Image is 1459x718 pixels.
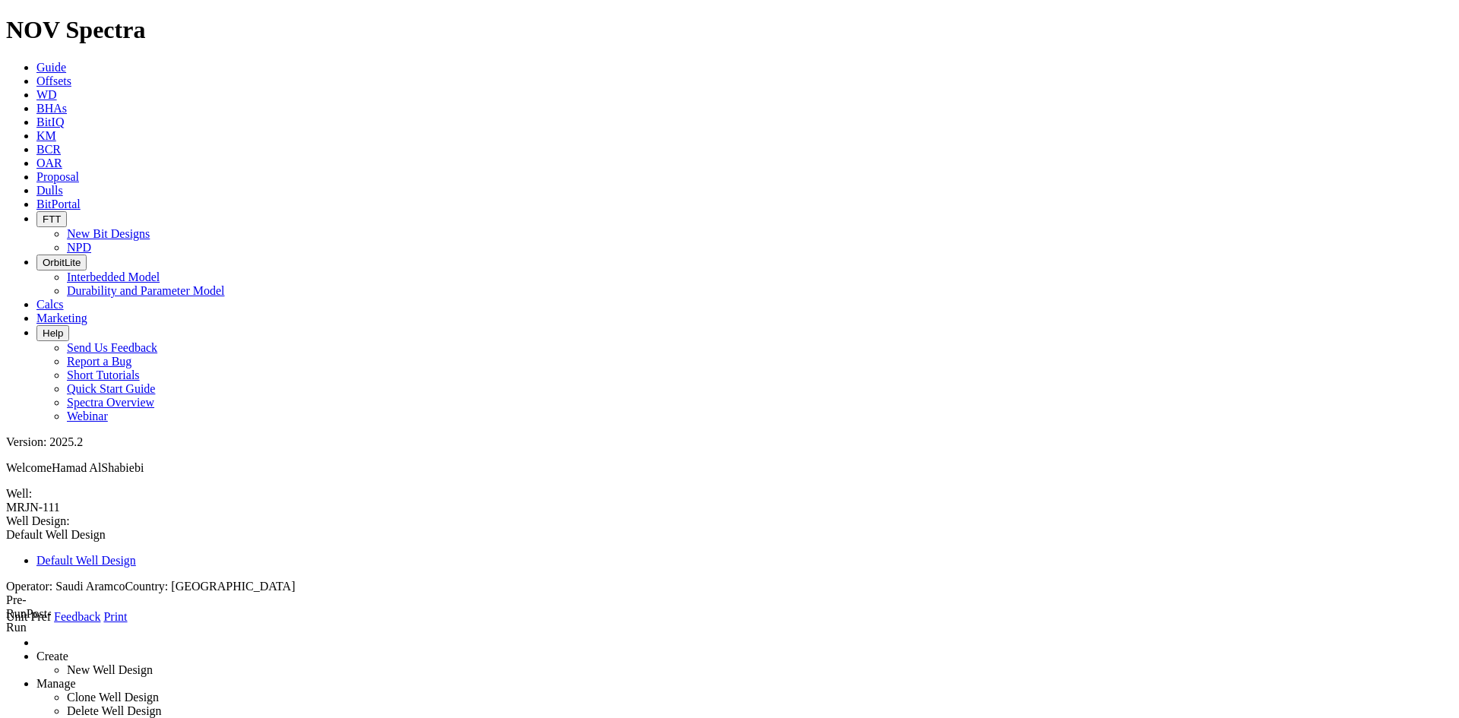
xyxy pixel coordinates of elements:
[36,554,136,567] a: Default Well Design
[6,16,1453,44] h1: NOV Spectra
[67,691,159,704] a: Clone Well Design
[36,198,81,210] a: BitPortal
[67,355,131,368] a: Report a Bug
[6,487,1453,514] span: Well:
[36,677,76,690] a: Manage
[43,257,81,268] span: OrbitLite
[43,214,61,225] span: FTT
[36,61,66,74] a: Guide
[125,580,295,593] span: Country: [GEOGRAPHIC_DATA]
[6,501,60,514] span: MRJN-111
[67,382,155,395] a: Quick Start Guide
[67,704,162,717] a: Delete Well Design
[36,312,87,324] a: Marketing
[67,410,108,422] a: Webinar
[54,610,100,623] a: Feedback
[6,580,125,593] span: Operator: Saudi Aramco
[67,227,150,240] a: New Bit Designs
[67,270,160,283] a: Interbedded Model
[36,88,57,101] a: WD
[36,157,62,169] a: OAR
[67,663,153,676] a: New Well Design
[36,298,64,311] a: Calcs
[6,461,1453,475] p: Welcome
[36,129,56,142] a: KM
[67,241,91,254] a: NPD
[36,74,71,87] a: Offsets
[36,102,67,115] a: BHAs
[6,610,51,623] a: Unit Pref
[6,514,1453,568] span: Well Design:
[36,650,68,663] a: Create
[103,610,127,623] a: Print
[6,435,1453,449] div: Version: 2025.2
[67,396,154,409] a: Spectra Overview
[67,341,157,354] a: Send Us Feedback
[36,325,69,341] button: Help
[6,593,27,620] label: Pre-Run
[36,211,67,227] button: FTT
[6,607,52,634] label: Post-Run
[52,461,144,474] span: Hamad AlShabiebi
[36,143,61,156] a: BCR
[36,115,64,128] a: BitIQ
[43,327,63,339] span: Help
[67,284,225,297] a: Durability and Parameter Model
[36,255,87,270] button: OrbitLite
[36,170,79,183] a: Proposal
[6,528,106,541] span: Default Well Design
[67,368,140,381] a: Short Tutorials
[36,184,63,197] a: Dulls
